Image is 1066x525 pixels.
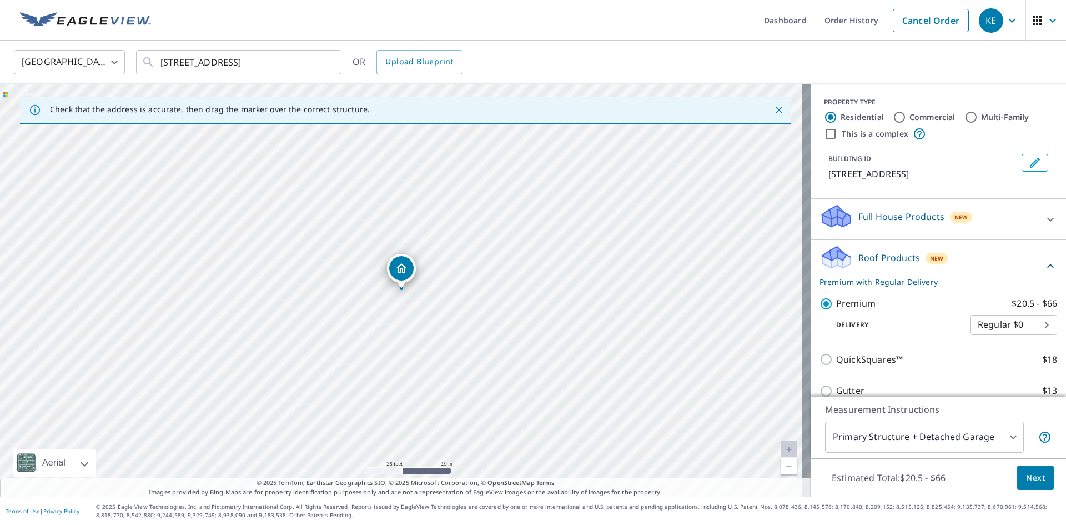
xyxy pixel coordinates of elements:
[257,478,555,488] span: © 2025 TomTom, Earthstar Geographics SIO, © 2025 Microsoft Corporation, ©
[836,353,903,367] p: QuickSquares™
[1042,353,1057,367] p: $18
[828,154,871,163] p: BUILDING ID
[858,210,944,223] p: Full House Products
[825,403,1052,416] p: Measurement Instructions
[970,309,1057,341] div: Regular $0
[96,503,1060,519] p: © 2025 Eagle View Technologies, Inc. and Pictometry International Corp. All Rights Reserved. Repo...
[376,50,462,74] a: Upload Blueprint
[1026,471,1045,485] span: Next
[819,203,1057,235] div: Full House ProductsNew
[893,9,969,32] a: Cancel Order
[819,320,970,330] p: Delivery
[1012,297,1057,311] p: $20.5 - $66
[1017,466,1054,491] button: Next
[858,251,920,264] p: Roof Products
[772,103,786,117] button: Close
[13,449,96,477] div: Aerial
[6,508,79,514] p: |
[160,47,319,78] input: Search by address or latitude-longitude
[781,458,797,474] a: Current Level 20, Zoom Out
[43,507,79,515] a: Privacy Policy
[823,466,954,490] p: Estimated Total: $20.5 - $66
[6,507,40,515] a: Terms of Use
[1022,154,1048,172] button: Edit building 1
[825,422,1024,453] div: Primary Structure + Detached Garage
[819,276,1044,288] p: Premium with Regular Delivery
[387,254,416,288] div: Dropped pin, building 1, Residential property, 4704 Pavalion Ct Kokomo, IN 46901
[981,112,1029,123] label: Multi-Family
[536,478,555,487] a: Terms
[20,12,151,29] img: EV Logo
[828,167,1017,181] p: [STREET_ADDRESS]
[14,47,125,78] div: [GEOGRAPHIC_DATA]
[836,297,876,311] p: Premium
[819,244,1057,288] div: Roof ProductsNewPremium with Regular Delivery
[909,112,956,123] label: Commercial
[1042,384,1057,398] p: $13
[353,50,462,74] div: OR
[781,441,797,458] a: Current Level 20, Zoom In Disabled
[836,384,864,398] p: Gutter
[385,55,453,69] span: Upload Blueprint
[841,112,884,123] label: Residential
[39,449,69,477] div: Aerial
[930,254,944,263] span: New
[979,8,1003,33] div: KE
[954,213,968,222] span: New
[824,97,1053,107] div: PROPERTY TYPE
[842,128,908,139] label: This is a complex
[487,478,534,487] a: OpenStreetMap
[50,104,370,114] p: Check that the address is accurate, then drag the marker over the correct structure.
[1038,431,1052,444] span: Your report will include the primary structure and a detached garage if one exists.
